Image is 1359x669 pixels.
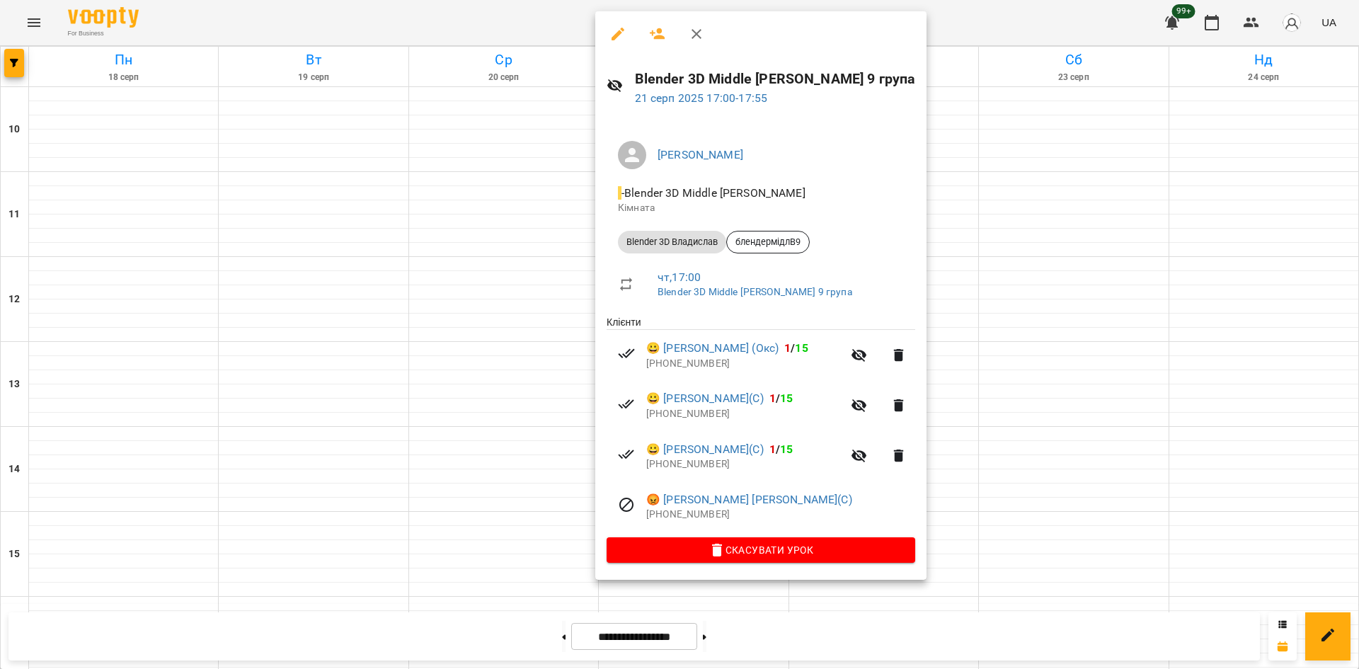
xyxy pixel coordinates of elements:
p: Кімната [618,201,904,215]
a: 😀 [PERSON_NAME](С) [646,390,764,407]
p: [PHONE_NUMBER] [646,457,842,471]
b: / [769,442,793,456]
span: 1 [784,341,791,355]
a: 😀 [PERSON_NAME] (Окс) [646,340,779,357]
span: 15 [780,391,793,405]
b: / [784,341,808,355]
div: блендермідлВ9 [726,231,810,253]
span: Blender 3D Владислав [618,236,726,248]
a: [PERSON_NAME] [658,148,743,161]
a: Blender 3D Middle [PERSON_NAME] 9 група [658,286,852,297]
p: [PHONE_NUMBER] [646,508,915,522]
svg: Візит сплачено [618,446,635,463]
svg: Візит сплачено [618,396,635,413]
span: блендермідлВ9 [727,236,809,248]
h6: Blender 3D Middle [PERSON_NAME] 9 група [635,68,916,90]
a: 😡 [PERSON_NAME] [PERSON_NAME](С) [646,491,852,508]
span: - Blender 3D Middle [PERSON_NAME] [618,186,808,200]
p: [PHONE_NUMBER] [646,357,842,371]
span: 1 [769,442,776,456]
a: чт , 17:00 [658,270,701,284]
ul: Клієнти [607,315,915,537]
span: 1 [769,391,776,405]
svg: Візит скасовано [618,496,635,513]
span: 15 [795,341,808,355]
button: Скасувати Урок [607,537,915,563]
a: 😀 [PERSON_NAME](С) [646,441,764,458]
b: / [769,391,793,405]
svg: Візит сплачено [618,345,635,362]
p: [PHONE_NUMBER] [646,407,842,421]
span: Скасувати Урок [618,542,904,559]
span: 15 [780,442,793,456]
a: 21 серп 2025 17:00-17:55 [635,91,768,105]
